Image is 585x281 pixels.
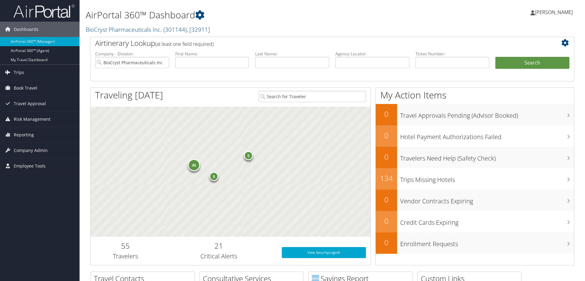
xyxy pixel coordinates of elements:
h3: Travel Approvals Pending (Advisor Booked) [400,108,574,120]
h2: 0 [376,194,397,205]
h1: AirPortal 360™ Dashboard [86,9,415,21]
h3: Enrollment Requests [400,237,574,248]
label: Ticket Number: [415,51,490,57]
span: Employee Tools [14,158,46,174]
h1: My Action Items [376,89,574,102]
div: 45 [188,159,200,171]
h2: Airtinerary Lookup [95,38,529,48]
span: [PERSON_NAME] [535,9,573,16]
h3: Travelers Need Help (Safety Check) [400,151,574,163]
div: 5 [244,151,253,160]
h2: 0 [376,216,397,226]
h2: 21 [165,241,273,251]
a: 134Trips Missing Hotels [376,168,574,190]
a: 0Enrollment Requests [376,232,574,254]
a: View SecurityLogic® [282,247,366,258]
span: Trips [14,65,24,80]
span: Reporting [14,127,34,142]
label: Last Name: [255,51,329,57]
a: BioCryst Pharmaceuticals Inc. [86,25,210,34]
a: 0Travel Approvals Pending (Advisor Booked) [376,104,574,125]
span: ( 301144 ) [163,25,187,34]
span: (at least one field required) [155,41,214,47]
a: 0Hotel Payment Authorizations Failed [376,125,574,147]
a: [PERSON_NAME] [531,3,579,21]
h3: Travelers [95,252,156,261]
span: Travel Approval [14,96,46,111]
span: Company Admin [14,143,48,158]
span: Dashboards [14,22,39,37]
h3: Trips Missing Hotels [400,172,574,184]
h2: 0 [376,237,397,248]
h3: Hotel Payment Authorizations Failed [400,130,574,141]
a: 0Travelers Need Help (Safety Check) [376,147,574,168]
h2: 55 [95,241,156,251]
span: , [ 32911 ] [187,25,210,34]
h2: 0 [376,130,397,141]
h3: Vendor Contracts Expiring [400,194,574,205]
span: Book Travel [14,80,37,96]
button: Search [495,57,569,69]
a: 0Credit Cards Expiring [376,211,574,232]
h2: 0 [376,152,397,162]
a: 0Vendor Contracts Expiring [376,190,574,211]
div: 5 [209,172,218,181]
label: First Name: [175,51,249,57]
h1: Traveling [DATE] [95,89,163,102]
input: Search for Traveler [259,91,366,102]
h2: 0 [376,109,397,119]
img: airportal-logo.png [13,4,75,18]
h2: 134 [376,173,397,183]
label: Agency Locator: [335,51,409,57]
label: Company - Division: [95,51,169,57]
h3: Critical Alerts [165,252,273,261]
span: Risk Management [14,112,50,127]
h3: Credit Cards Expiring [400,215,574,227]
